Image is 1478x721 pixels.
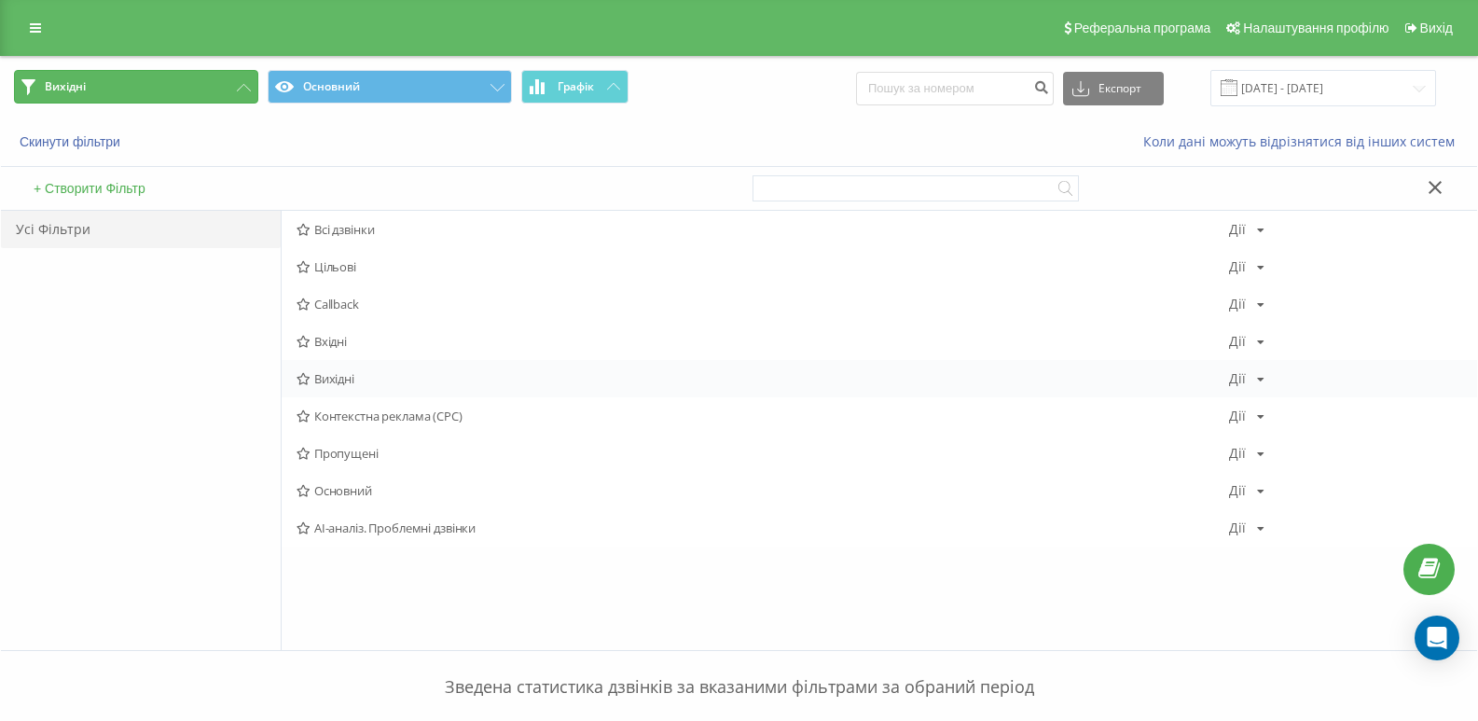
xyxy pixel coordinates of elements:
span: Реферальна програма [1074,21,1211,35]
a: Коли дані можуть відрізнятися вiд інших систем [1143,132,1464,150]
div: Усі Фільтри [1,211,281,248]
span: Всі дзвінки [297,223,1229,236]
span: Налаштування профілю [1243,21,1388,35]
button: Вихідні [14,70,258,104]
div: Дії [1229,409,1246,423]
span: Основний [297,484,1229,497]
div: Дії [1229,335,1246,348]
span: Вихід [1420,21,1453,35]
span: AI-аналіз. Проблемні дзвінки [297,521,1229,534]
div: Дії [1229,484,1246,497]
span: Пропущені [297,447,1229,460]
button: Експорт [1063,72,1164,105]
button: Графік [521,70,628,104]
span: Вхідні [297,335,1229,348]
div: Дії [1229,223,1246,236]
span: Callback [297,298,1229,311]
button: Закрити [1422,179,1449,199]
span: Вихідні [297,372,1229,385]
div: Open Intercom Messenger [1415,616,1459,660]
div: Дії [1229,447,1246,460]
div: Дії [1229,260,1246,273]
span: Контекстна реклама (CPC) [297,409,1229,423]
span: Цільові [297,260,1229,273]
span: Вихідні [45,79,86,94]
p: Зведена статистика дзвінків за вказаними фільтрами за обраний період [14,638,1464,700]
button: + Створити Фільтр [28,180,151,197]
div: Дії [1229,521,1246,534]
div: Дії [1229,372,1246,385]
button: Основний [268,70,512,104]
span: Графік [558,80,594,93]
button: Скинути фільтри [14,133,130,150]
div: Дії [1229,298,1246,311]
input: Пошук за номером [856,72,1054,105]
